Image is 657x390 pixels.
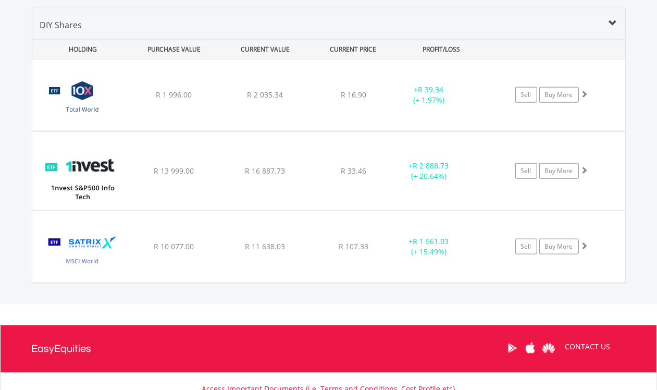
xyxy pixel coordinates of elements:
a: Apple [522,332,540,364]
div: HOLDING [33,40,128,59]
div: + (+ 1.97%) [390,84,468,105]
div: CURRENT PRICE [312,40,394,59]
a: Sell [515,87,537,103]
a: Sell [515,163,537,179]
div: PURCHASE VALUE [130,40,219,59]
span: DIY Shares [40,19,82,31]
span: R 107.33 [339,241,368,251]
span: R 33.46 [341,166,366,176]
a: Buy More [539,239,579,254]
a: EasyEquities [32,325,92,372]
a: Google Play [503,332,522,364]
span: R 1 996.00 [156,90,192,100]
div: PROFIT/LOSS [397,40,486,59]
img: TFSA.ETF5IT.png [38,145,127,208]
span: R 16.90 [341,90,366,100]
a: Sell [515,239,537,254]
div: CURRENT VALUE [221,40,310,59]
span: R 13 999.00 [154,166,194,176]
span: R 1 561.03 [413,236,449,246]
span: R 2 888.73 [413,161,449,170]
a: Huawei [540,332,558,364]
span: R 16 887.73 [245,166,285,176]
img: TFSA.STXWDM.png [38,224,127,280]
a: Buy More [539,163,579,179]
span: R 39.34 [418,84,443,94]
a: Buy More [539,87,579,103]
span: R 2 035.34 [247,90,283,100]
span: R 11 638.03 [245,241,285,251]
a: CONTACT US [558,332,618,361]
div: + (+ 15.49%) [390,236,468,257]
img: TFSA.GLOBAL.png [38,72,127,128]
div: + (+ 20.64%) [390,161,468,181]
span: R 10 077.00 [154,241,194,251]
